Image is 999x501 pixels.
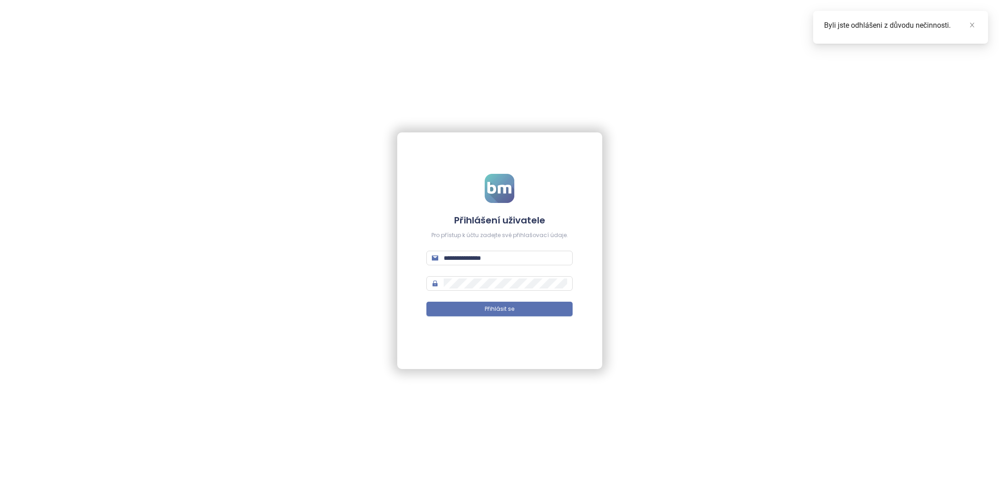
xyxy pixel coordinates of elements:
[485,174,514,203] img: logo
[426,302,573,316] button: Přihlásit se
[426,214,573,227] h4: Přihlášení uživatele
[969,22,975,28] span: close
[432,280,438,287] span: lock
[432,255,438,261] span: mail
[824,20,977,31] div: Byli jste odhlášeni z důvodu nečinnosti.
[485,305,514,314] span: Přihlásit se
[426,231,573,240] div: Pro přístup k účtu zadejte své přihlašovací údaje.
